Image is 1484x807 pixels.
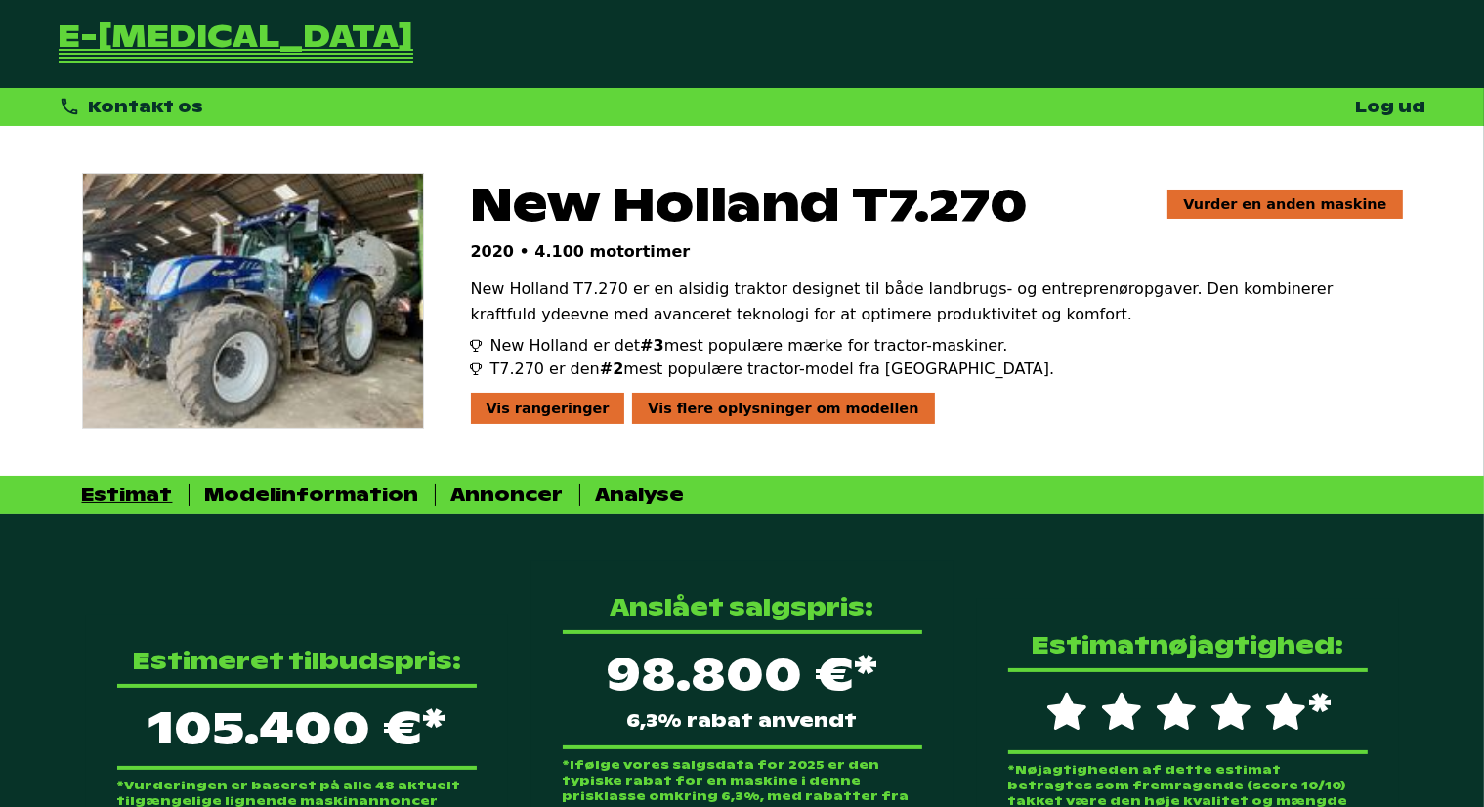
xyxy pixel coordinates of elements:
div: Analyse [596,484,685,506]
span: Kontakt os [88,97,203,117]
p: 105.400 €* [117,684,477,770]
span: #2 [600,360,624,378]
p: Anslået salgspris: [563,592,922,622]
div: Vis rangeringer [471,393,625,424]
p: 2020 • 4.100 motortimer [471,242,1403,261]
span: New Holland T7.270 [471,173,1029,234]
div: Kontakt os [59,96,204,118]
span: T7.270 er den mest populære tractor-model fra [GEOGRAPHIC_DATA]. [490,358,1055,381]
p: Estimatnøjagtighed: [1008,630,1368,660]
p: Estimeret tilbudspris: [117,646,477,676]
div: Modelinformation [205,484,419,506]
div: Estimat [82,484,173,506]
img: New Holland T7.270 [83,174,423,428]
span: 6,3% rabat anvendt [627,712,858,730]
span: #3 [640,336,664,355]
div: 98.800 €* [563,630,922,749]
a: Log ud [1356,97,1426,117]
span: New Holland er det mest populære mærke for tractor-maskiner. [490,334,1008,358]
p: New Holland T7.270 er en alsidig traktor designet til både landbrugs- og entreprenøropgaver. Den ... [471,276,1403,326]
div: Vis flere oplysninger om modellen [632,393,934,424]
div: Annoncer [451,484,564,506]
a: Vurder en anden maskine [1167,190,1402,219]
a: Tilbage til forsiden [59,23,413,64]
